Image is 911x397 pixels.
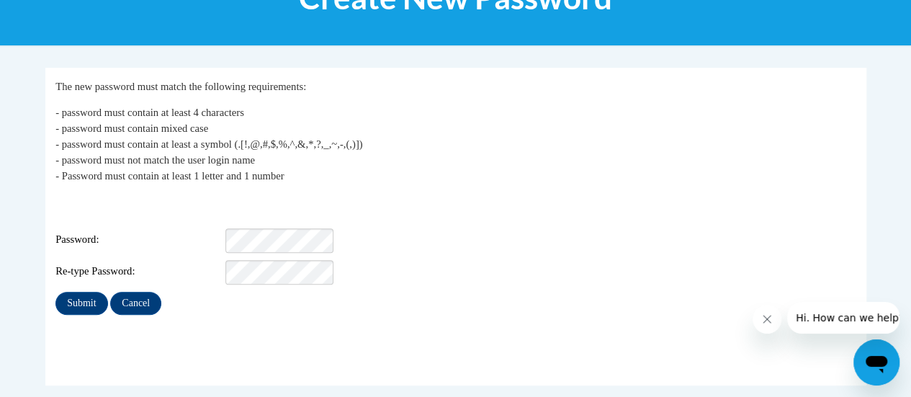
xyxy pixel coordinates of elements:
[9,10,117,22] span: Hi. How can we help?
[55,81,306,92] span: The new password must match the following requirements:
[787,302,899,334] iframe: Message from company
[753,305,781,334] iframe: Close message
[110,292,161,315] input: Cancel
[55,107,362,182] span: - password must contain at least 4 characters - password must contain mixed case - password must ...
[55,264,223,280] span: Re-type Password:
[55,232,223,248] span: Password:
[853,339,899,385] iframe: Button to launch messaging window
[55,292,107,315] input: Submit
